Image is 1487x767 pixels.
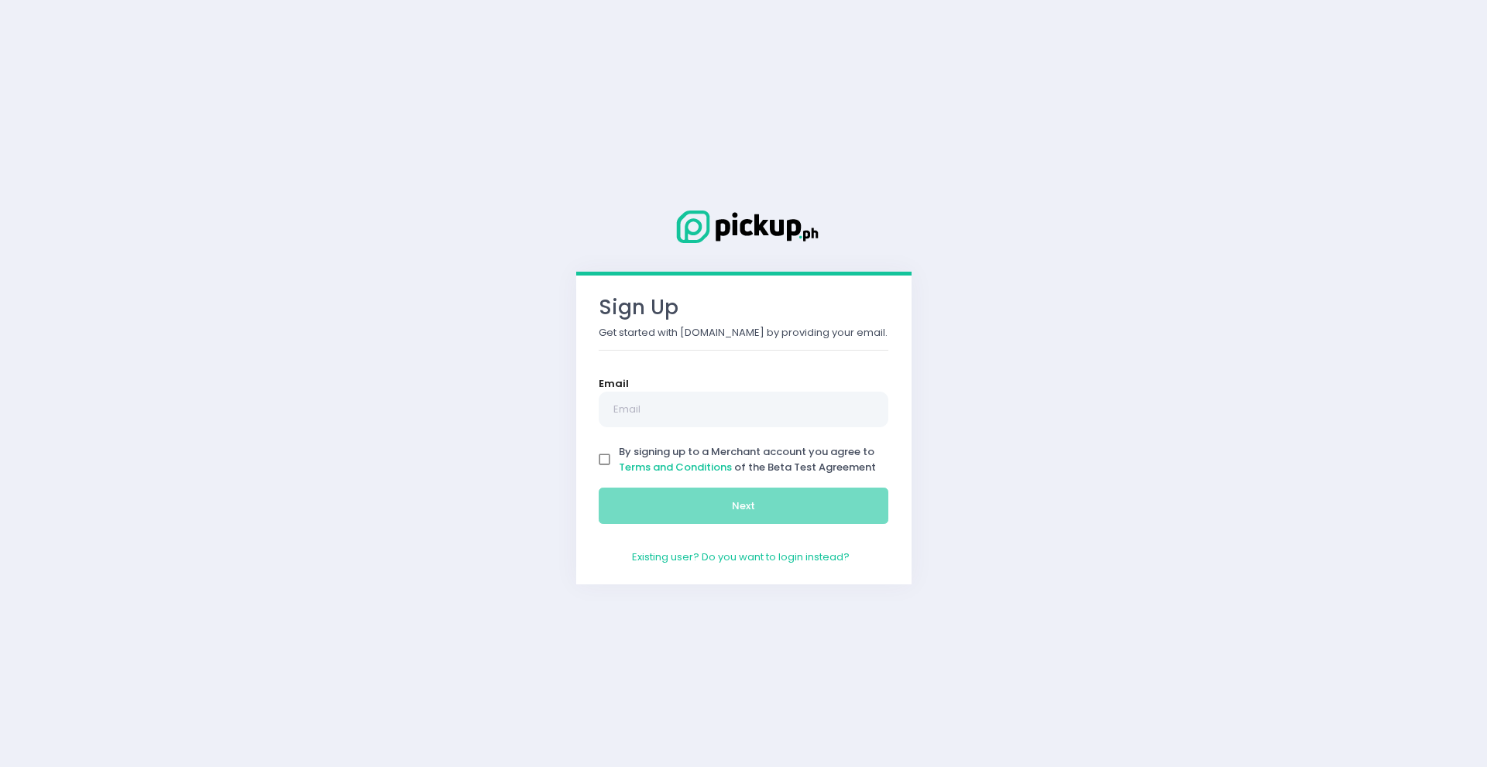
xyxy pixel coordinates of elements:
[619,460,732,474] a: Terms and Conditions
[599,296,889,320] h3: Sign Up
[599,392,889,427] input: Email
[666,207,821,246] img: Logo
[632,550,850,564] a: Existing user? Do you want to login instead?
[599,488,889,525] button: Next
[732,498,755,513] span: Next
[599,376,629,392] label: Email
[619,444,876,474] span: By signing up to a Merchant account you agree to of the Beta Test Agreement
[599,325,889,341] p: Get started with [DOMAIN_NAME] by providing your email.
